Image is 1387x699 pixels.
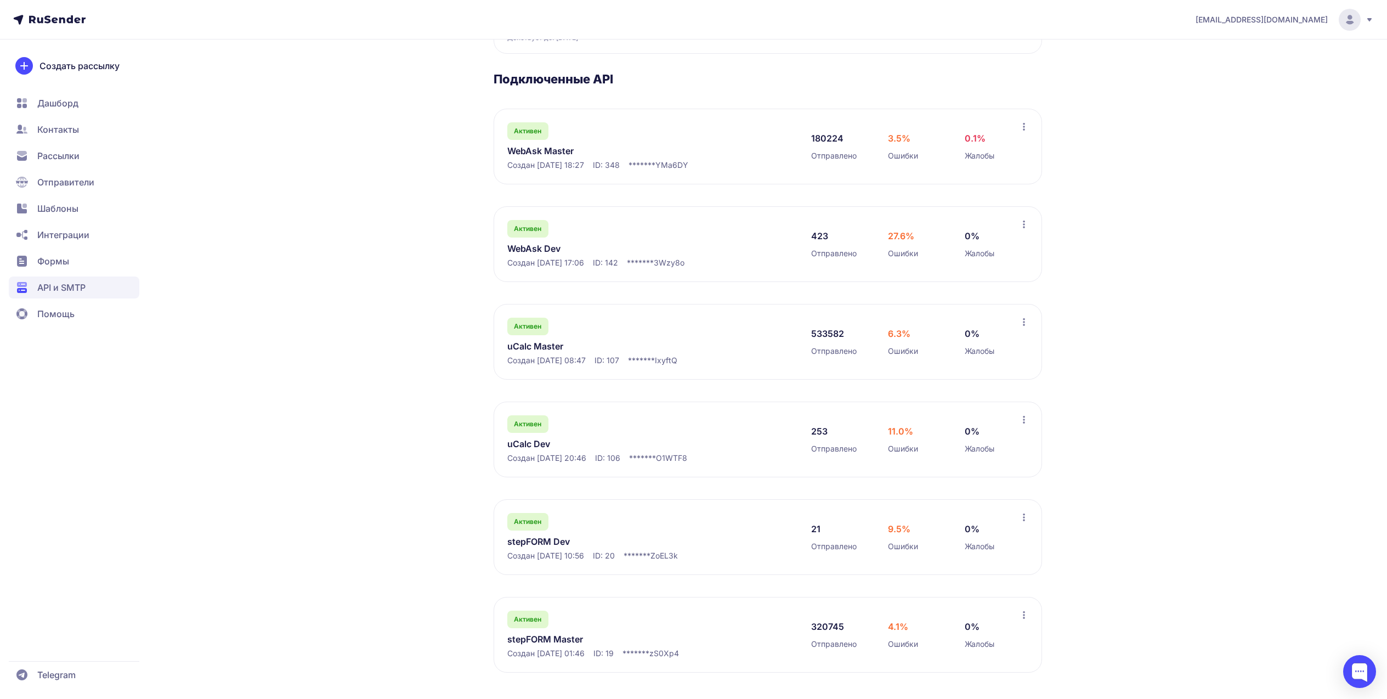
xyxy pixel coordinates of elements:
span: Активен [514,615,541,624]
span: Создан [DATE] 17:06 [507,257,584,268]
span: 320745 [811,620,844,633]
span: Ошибки [888,346,918,357]
span: Создан [DATE] 08:47 [507,355,586,366]
span: ID: 348 [593,160,620,171]
span: 4.1% [888,620,908,633]
span: Активен [514,322,541,331]
span: Жалобы [965,443,994,454]
h3: Подключенные API [494,71,1043,87]
span: Дашборд [37,97,78,110]
span: API и SMTP [37,281,86,294]
span: 11.0% [888,425,913,438]
span: Создан [DATE] 20:46 [507,453,586,464]
span: 21 [811,522,820,535]
span: [EMAIL_ADDRESS][DOMAIN_NAME] [1196,14,1328,25]
a: stepFORM Dev [507,535,732,548]
span: 533582 [811,327,844,340]
span: Отправлено [811,346,857,357]
span: ID: 19 [593,648,614,659]
span: Рассылки [37,149,80,162]
a: Telegram [9,664,139,686]
span: Формы [37,255,69,268]
span: Отправлено [811,248,857,259]
span: Ошибки [888,639,918,650]
span: Отправлено [811,150,857,161]
span: Помощь [37,307,75,320]
span: 9.5% [888,522,910,535]
span: Ошибки [888,541,918,552]
span: 0% [965,327,980,340]
span: Жалобы [965,639,994,650]
a: uCalc Master [507,340,732,353]
span: Активен [514,127,541,136]
span: Активен [514,517,541,526]
span: Создан [DATE] 18:27 [507,160,584,171]
span: Контакты [37,123,79,136]
span: Ошибки [888,443,918,454]
span: Создать рассылку [39,59,120,72]
span: Активен [514,420,541,429]
span: Интеграции [37,228,89,241]
span: Жалобы [965,150,994,161]
a: uCalc Dev [507,437,732,450]
span: O1WTF8 [656,453,687,464]
span: Активен [514,224,541,233]
span: ID: 107 [595,355,619,366]
span: IxyftQ [655,355,677,366]
span: Шаблоны [37,202,78,215]
span: Отправители [37,176,94,189]
span: 0% [965,620,980,633]
span: Отправлено [811,639,857,650]
span: zS0Xp4 [649,648,679,659]
span: 0.1% [965,132,986,145]
a: WebAsk Dev [507,242,732,255]
span: 6.3% [888,327,910,340]
span: 253 [811,425,828,438]
span: Создан [DATE] 10:56 [507,550,584,561]
span: 0% [965,522,980,535]
span: 27.6% [888,229,914,243]
span: 3.5% [888,132,910,145]
span: Жалобы [965,541,994,552]
span: ID: 142 [593,257,618,268]
a: stepFORM Master [507,633,732,646]
span: Ошибки [888,248,918,259]
span: Telegram [37,668,76,681]
span: Создан [DATE] 01:46 [507,648,585,659]
span: 180224 [811,132,843,145]
span: ZoEL3k [650,550,678,561]
span: Жалобы [965,346,994,357]
span: Ошибки [888,150,918,161]
span: 0% [965,229,980,243]
a: WebAsk Master [507,144,732,157]
span: Отправлено [811,541,857,552]
span: 423 [811,229,828,243]
span: ID: 20 [593,550,615,561]
span: 3Wzy8o [654,257,684,268]
span: Отправлено [811,443,857,454]
span: YMa6DY [655,160,688,171]
span: 0% [965,425,980,438]
span: ID: 106 [595,453,620,464]
span: Жалобы [965,248,994,259]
